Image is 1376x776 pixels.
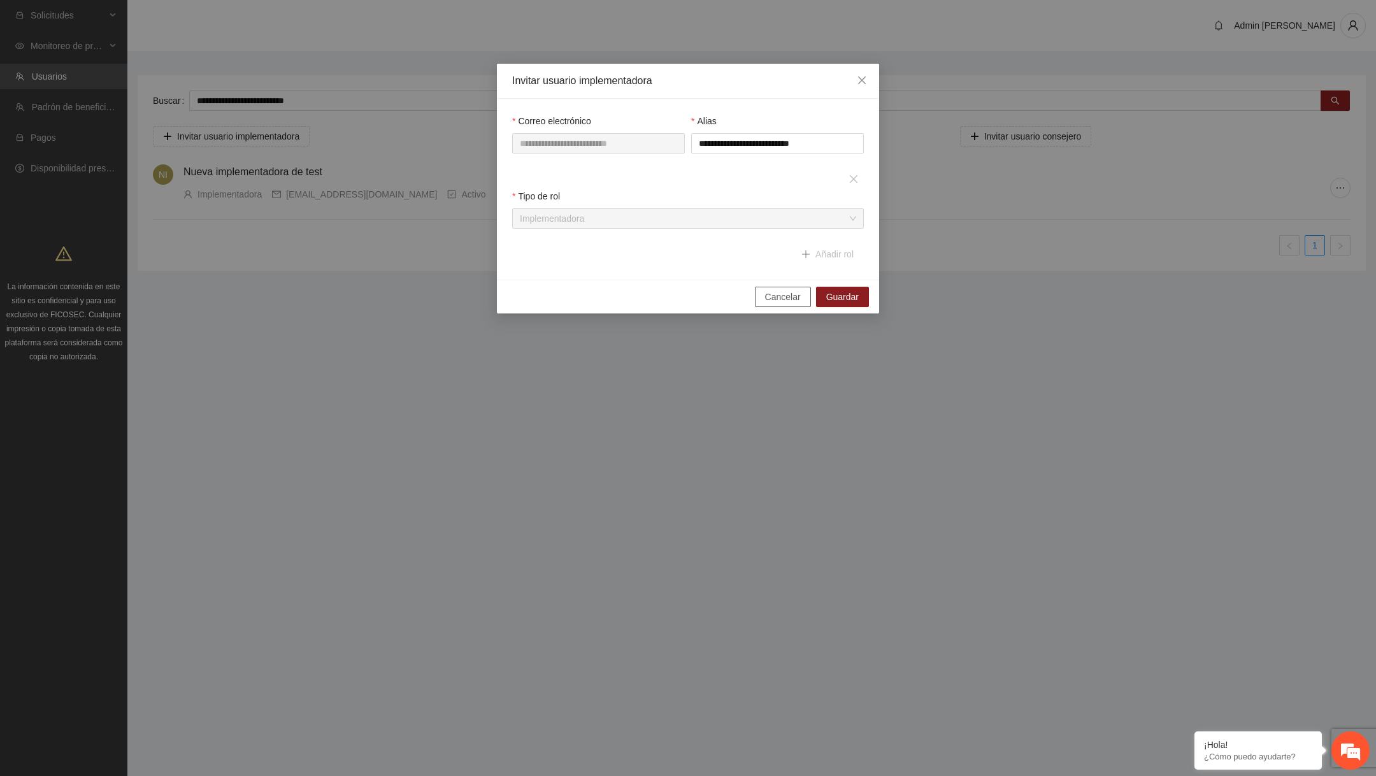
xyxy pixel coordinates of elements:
[845,64,879,98] button: Close
[512,189,560,203] label: Tipo de rol
[209,6,240,37] div: Minimizar ventana de chat en vivo
[765,290,801,304] span: Cancelar
[512,74,864,88] div: Invitar usuario implementadora
[826,290,859,304] span: Guardar
[843,169,864,189] button: close
[1204,740,1312,750] div: ¡Hola!
[857,75,867,85] span: close
[520,209,856,228] span: Implementadora
[755,287,811,307] button: Cancelar
[6,348,243,392] textarea: Escriba su mensaje y pulse “Intro”
[66,65,214,82] div: Chatee con nosotros ahora
[512,114,591,128] label: Correo electrónico
[691,133,864,154] input: Alias
[691,114,717,128] label: Alias
[816,287,869,307] button: Guardar
[791,244,864,264] button: plusAñadir rol
[1204,752,1312,761] p: ¿Cómo puedo ayudarte?
[512,133,685,154] input: Correo electrónico
[74,170,176,299] span: Estamos en línea.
